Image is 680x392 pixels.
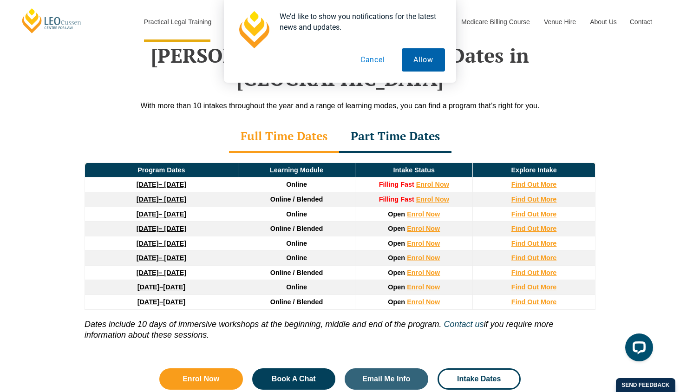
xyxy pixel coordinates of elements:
a: [DATE]–[DATE] [137,283,185,291]
a: Enrol Now [416,196,449,203]
i: Dates include 10 days of immersive workshops at the beginning, middle and end of the program. [85,320,441,329]
a: [DATE]– [DATE] [137,269,186,276]
span: Open [388,225,405,232]
span: Book A Chat [272,375,316,383]
span: Online / Blended [270,196,323,203]
a: Enrol Now [407,210,440,218]
span: Online [286,254,307,261]
a: [DATE]– [DATE] [137,254,186,261]
span: Email Me Info [362,375,410,383]
span: Online [286,240,307,247]
span: Intake Dates [457,375,501,383]
span: Online / Blended [270,269,323,276]
span: Online [286,181,307,188]
span: Open [388,240,405,247]
a: Find Out More [511,210,557,218]
a: Enrol Now [407,283,440,291]
td: Program Dates [85,163,238,177]
button: Cancel [349,48,397,72]
a: Find Out More [511,269,557,276]
a: Book A Chat [252,368,336,390]
strong: [DATE] [137,240,159,247]
a: Find Out More [511,181,557,188]
span: Open [388,283,405,291]
iframe: LiveChat chat widget [618,330,657,369]
a: Enrol Now [407,240,440,247]
img: notification icon [235,11,272,48]
td: Learning Module [238,163,355,177]
strong: Filling Fast [379,196,414,203]
div: We'd like to show you notifications for the latest news and updates. [272,11,445,33]
div: With more than 10 intakes throughout the year and a range of learning modes, you can find a progr... [75,100,605,111]
strong: [DATE] [137,254,159,261]
a: Find Out More [511,225,557,232]
a: [DATE]–[DATE] [137,298,185,306]
span: Open [388,269,405,276]
div: Full Time Dates [229,121,339,153]
strong: [DATE] [137,283,160,291]
a: [DATE]– [DATE] [137,196,186,203]
a: Email Me Info [345,368,428,390]
span: Online [286,283,307,291]
a: Enrol Now [407,298,440,306]
a: Contact us [444,320,484,329]
strong: Filling Fast [379,181,414,188]
a: Intake Dates [438,368,521,390]
span: Online / Blended [270,298,323,306]
td: Intake Status [355,163,473,177]
a: Enrol Now [159,368,243,390]
a: Find Out More [511,196,557,203]
a: Enrol Now [407,269,440,276]
a: Find Out More [511,254,557,261]
a: Find Out More [511,240,557,247]
span: Open [388,210,405,218]
strong: [DATE] [137,225,159,232]
strong: [DATE] [137,269,159,276]
a: Enrol Now [407,225,440,232]
span: Open [388,298,405,306]
a: [DATE]– [DATE] [137,240,186,247]
span: Open [388,254,405,261]
a: [DATE]– [DATE] [137,181,186,188]
a: Enrol Now [416,181,449,188]
div: Part Time Dates [339,121,451,153]
a: Find Out More [511,283,557,291]
strong: [DATE] [137,210,159,218]
span: Enrol Now [183,375,219,383]
strong: [DATE] [137,196,159,203]
span: [DATE] [163,298,185,306]
h2: [PERSON_NAME] PLT Program Dates in [GEOGRAPHIC_DATA] [75,44,605,91]
span: [DATE] [163,283,185,291]
button: Allow [402,48,445,72]
a: [DATE]– [DATE] [137,225,186,232]
a: Find Out More [511,298,557,306]
span: Online [286,210,307,218]
strong: [DATE] [137,298,160,306]
span: Online / Blended [270,225,323,232]
td: Explore Intake [473,163,595,177]
strong: [DATE] [137,181,159,188]
a: Enrol Now [407,254,440,261]
p: if you require more information about these sessions. [85,310,595,341]
a: [DATE]– [DATE] [137,210,186,218]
